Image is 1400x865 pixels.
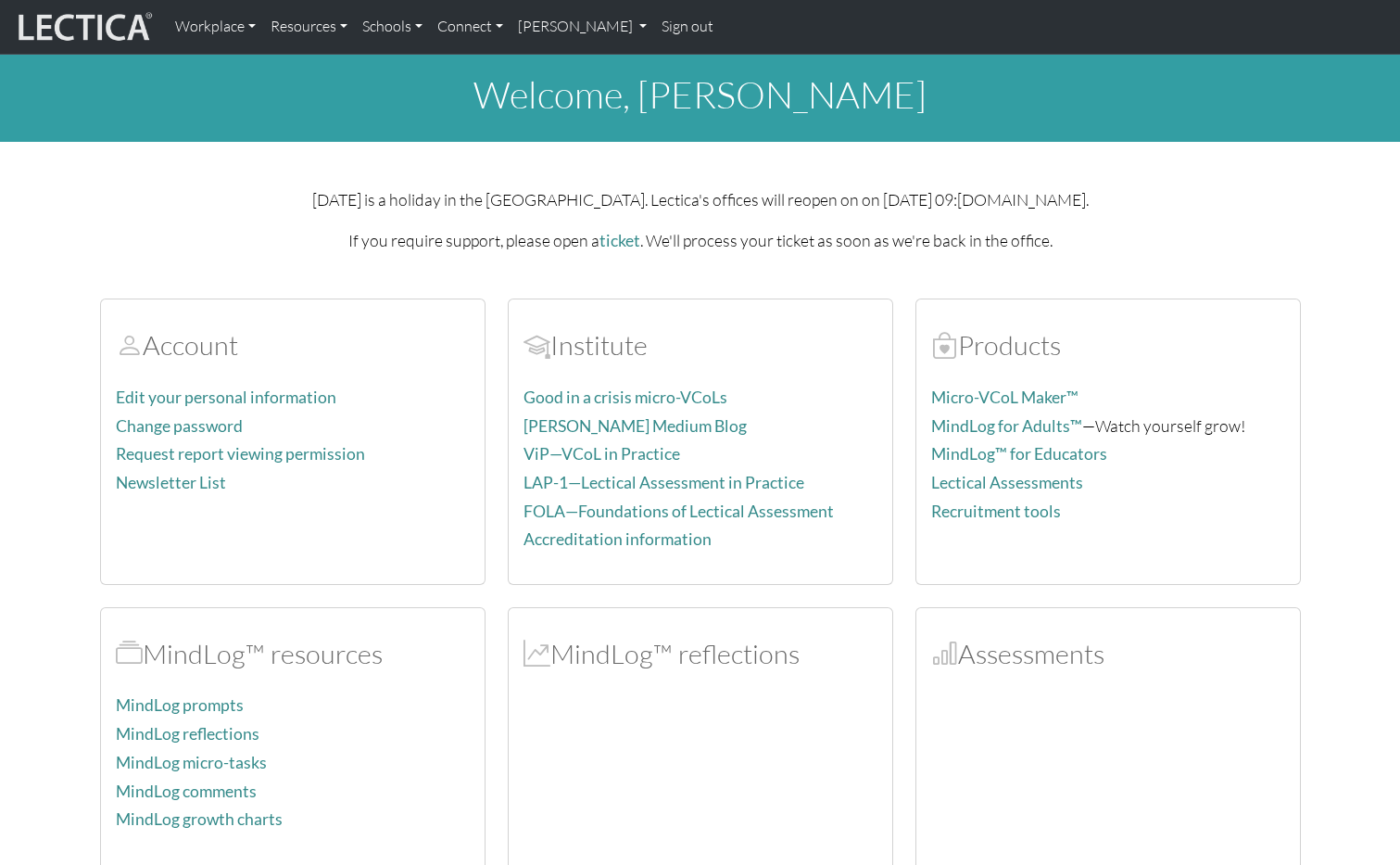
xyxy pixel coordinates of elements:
a: Micro-VCoL Maker™ [931,388,1078,407]
a: Resources [263,7,355,46]
a: Lectical Assessments [931,473,1083,492]
a: Connect [430,7,511,46]
a: Recruitment tools [931,502,1061,521]
h2: Institute [523,329,877,362]
h2: Account [116,329,470,362]
a: MindLog for Adults™ [931,416,1082,436]
a: FOLA—Foundations of Lectical Assessment [523,502,834,521]
a: MindLog™ for Educators [931,444,1107,464]
a: LAP-1—Lectical Assessment in Practice [523,473,804,492]
span: MindLog™ resources [116,637,143,670]
a: Good in a crisis micro-VCoLs [523,388,727,407]
a: Change password [116,416,243,436]
span: Products [931,328,958,362]
span: Account [116,328,143,362]
p: —Watch yourself grow! [931,413,1285,439]
a: [PERSON_NAME] [511,7,654,46]
h2: MindLog™ reflections [523,638,877,670]
a: ViP—VCoL in Practice [523,444,680,464]
a: Newsletter List [116,473,226,492]
a: MindLog growth charts [116,809,283,829]
a: Sign out [654,7,721,46]
p: If you require support, please open a . We'll process your ticket as soon as we're back in the of... [100,227,1301,254]
img: lecticalive [14,9,153,45]
a: MindLog micro-tasks [116,753,267,772]
span: Account [523,328,550,362]
a: MindLog prompts [116,695,244,715]
a: Schools [355,7,430,46]
a: Workplace [168,7,263,46]
a: ticket [599,231,640,250]
h2: Assessments [931,638,1285,670]
h2: MindLog™ resources [116,638,470,670]
a: Request report viewing permission [116,444,365,464]
a: Edit your personal information [116,388,336,407]
h2: Products [931,329,1285,362]
p: [DATE] is a holiday in the [GEOGRAPHIC_DATA]. Lectica's offices will reopen on on [DATE] 09:[DOMA... [100,186,1301,212]
span: MindLog [523,637,550,670]
a: MindLog reflections [116,724,259,744]
a: MindLog comments [116,782,257,801]
a: Accreditation information [523,529,712,549]
a: [PERSON_NAME] Medium Blog [523,416,747,436]
span: Assessments [931,637,958,670]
